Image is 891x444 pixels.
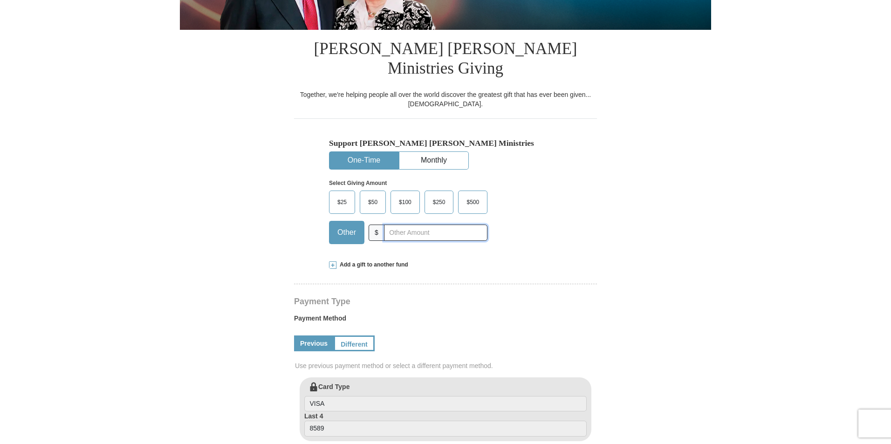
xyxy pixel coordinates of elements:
[294,335,334,351] a: Previous
[333,225,361,239] span: Other
[336,261,408,269] span: Add a gift to another fund
[333,195,351,209] span: $25
[304,396,587,412] input: Card Type
[329,180,387,186] strong: Select Giving Amount
[399,152,468,169] button: Monthly
[294,90,597,109] div: Together, we're helping people all over the world discover the greatest gift that has ever been g...
[462,195,484,209] span: $500
[304,411,587,437] label: Last 4
[394,195,416,209] span: $100
[428,195,450,209] span: $250
[294,298,597,305] h4: Payment Type
[334,335,375,351] a: Different
[304,382,587,412] label: Card Type
[294,30,597,90] h1: [PERSON_NAME] [PERSON_NAME] Ministries Giving
[363,195,382,209] span: $50
[295,361,598,370] span: Use previous payment method or select a different payment method.
[384,225,487,241] input: Other Amount
[329,138,562,148] h5: Support [PERSON_NAME] [PERSON_NAME] Ministries
[329,152,398,169] button: One-Time
[294,314,597,328] label: Payment Method
[304,421,587,437] input: Last 4
[369,225,384,241] span: $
